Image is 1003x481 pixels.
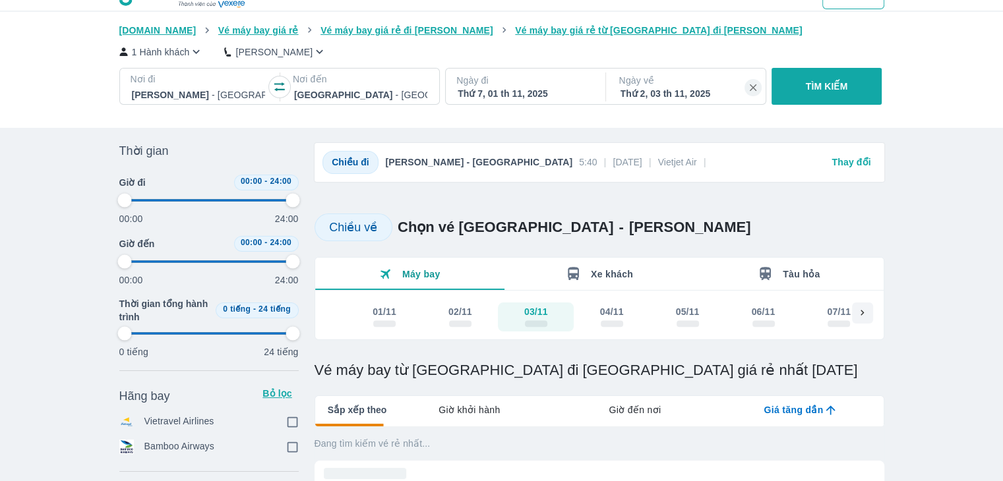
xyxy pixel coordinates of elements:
div: 05/11 [676,305,700,318]
p: TÌM KIẾM [806,80,848,93]
span: Giờ khởi hành [439,403,500,416]
p: Thay đổi [832,156,870,169]
h1: Vé máy bay từ [GEOGRAPHIC_DATA] đi [GEOGRAPHIC_DATA] giá rẻ nhất [DATE] [315,361,884,380]
div: Thứ 7, 01 th 11, 2025 [458,87,591,100]
span: - [264,238,267,247]
span: 24:00 [270,177,291,186]
span: [DOMAIN_NAME] [119,25,197,36]
span: 00:00 [241,238,262,247]
button: [PERSON_NAME] [224,45,326,59]
span: 24 tiếng [258,304,291,314]
span: Hãng bay [119,388,170,404]
span: [DATE] [613,156,642,169]
div: Thứ 2, 03 th 11, 2025 [621,87,754,100]
p: 0 tiếng [119,345,148,358]
span: 00:00 [241,177,262,186]
p: Vietravel Airlines [144,414,214,429]
span: 0 tiếng [223,304,251,314]
button: Thay đổi [826,152,876,173]
span: Thời gian tổng hành trình [119,297,210,324]
span: - [619,219,623,235]
span: Vé máy bay giá rẻ từ [GEOGRAPHIC_DATA] đi [PERSON_NAME] [515,25,803,36]
span: Chiều đi [332,157,369,167]
span: Giá tăng dần [764,403,823,416]
div: 01/11 [373,305,396,318]
span: Giờ đến [119,237,155,250]
span: Xe khách [591,269,633,279]
p: 1 Hành khách [132,45,190,59]
span: Giờ đi [119,176,146,189]
p: Nơi đến [293,72,429,86]
span: Tàu hỏa [783,269,820,279]
button: Bỏ lọc [257,383,299,404]
p: Đang tìm kiếm vé rẻ nhất... [315,437,884,450]
div: 04/11 [600,305,624,318]
p: Nơi đi [131,72,266,86]
span: Chọn vé [GEOGRAPHIC_DATA] [PERSON_NAME] [398,218,750,237]
div: lab API tabs example [386,396,883,424]
p: [PERSON_NAME] - [GEOGRAPHIC_DATA] [385,156,572,169]
span: Sắp xếp theo [328,403,387,416]
p: Bamboo Airways [144,439,214,454]
span: Chiều về [329,221,377,234]
span: Vé máy bay giá rẻ [218,25,299,36]
button: 1 Hành khách [119,45,204,59]
div: scrollable day and price [347,302,852,331]
p: [PERSON_NAME] [235,45,313,59]
p: 00:00 [119,212,143,225]
div: 06/11 [752,305,775,318]
p: Bỏ lọc [262,387,293,400]
span: Giờ đến nơi [609,403,661,416]
span: 24:00 [270,238,291,247]
span: Thời gian [119,143,169,159]
div: 03/11 [524,305,548,318]
span: - [253,304,256,314]
p: | [649,156,652,169]
nav: breadcrumb [119,24,884,37]
p: 24 tiếng [264,345,298,358]
p: 24:00 [275,212,299,225]
p: 24:00 [275,273,299,287]
div: 02/11 [448,305,472,318]
span: Máy bay [402,269,441,279]
span: 5:40 [579,156,597,169]
p: Ngày về [619,74,755,87]
button: TÌM KIẾM [772,68,882,105]
p: | [603,156,606,169]
div: 07/11 [827,305,851,318]
span: Vé máy bay giá rẻ đi [PERSON_NAME] [320,25,493,36]
p: Ngày đi [456,74,592,87]
span: - [264,177,267,186]
p: | [704,156,706,169]
p: 00:00 [119,273,143,287]
span: Vietjet Air [658,156,697,169]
